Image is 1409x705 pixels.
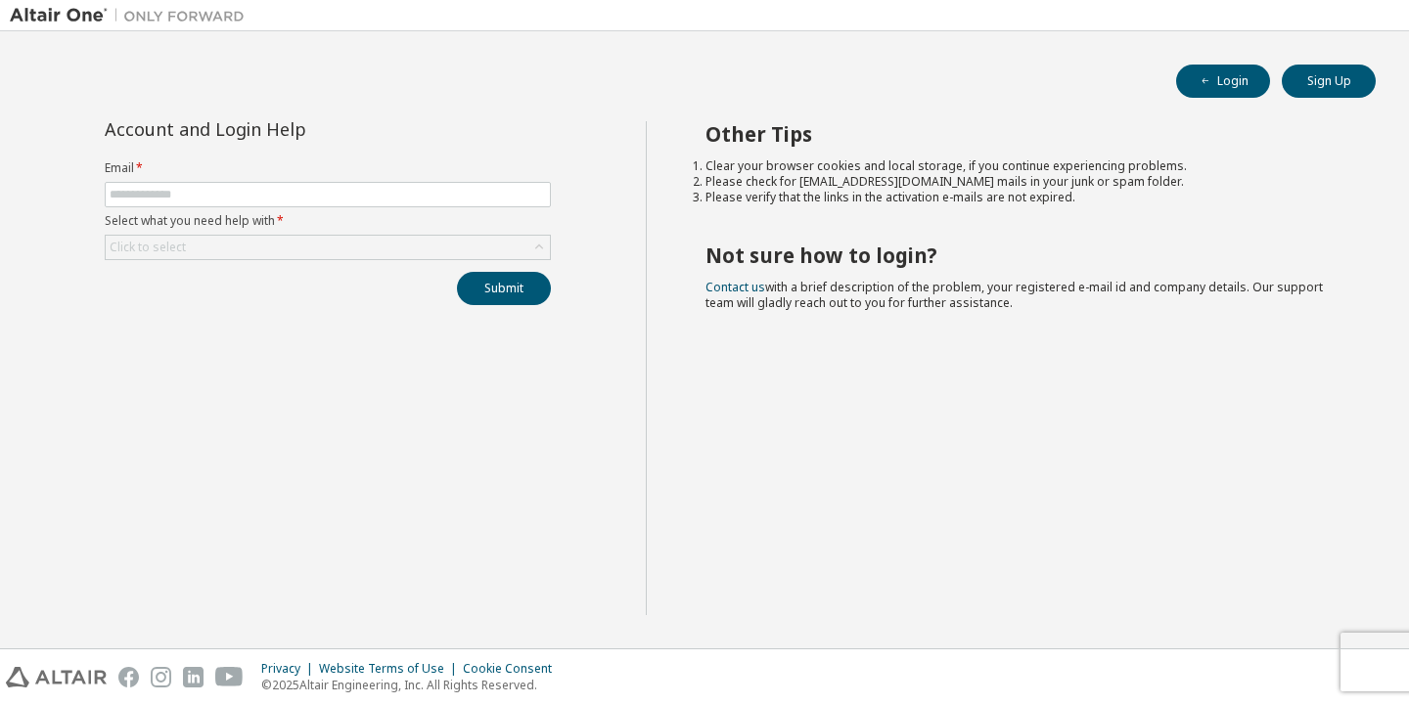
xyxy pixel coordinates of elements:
[463,661,564,677] div: Cookie Consent
[457,272,551,305] button: Submit
[705,279,1323,311] span: with a brief description of the problem, your registered e-mail id and company details. Our suppo...
[105,121,462,137] div: Account and Login Help
[6,667,107,687] img: altair_logo.svg
[705,121,1341,147] h2: Other Tips
[705,242,1341,268] h2: Not sure how to login?
[10,6,254,25] img: Altair One
[1282,65,1376,98] button: Sign Up
[105,213,551,229] label: Select what you need help with
[261,661,319,677] div: Privacy
[261,677,564,693] p: © 2025 Altair Engineering, Inc. All Rights Reserved.
[1176,65,1270,98] button: Login
[705,279,765,295] a: Contact us
[110,240,186,255] div: Click to select
[118,667,139,687] img: facebook.svg
[183,667,204,687] img: linkedin.svg
[705,174,1341,190] li: Please check for [EMAIL_ADDRESS][DOMAIN_NAME] mails in your junk or spam folder.
[106,236,550,259] div: Click to select
[105,160,551,176] label: Email
[319,661,463,677] div: Website Terms of Use
[151,667,171,687] img: instagram.svg
[705,190,1341,205] li: Please verify that the links in the activation e-mails are not expired.
[215,667,244,687] img: youtube.svg
[705,158,1341,174] li: Clear your browser cookies and local storage, if you continue experiencing problems.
